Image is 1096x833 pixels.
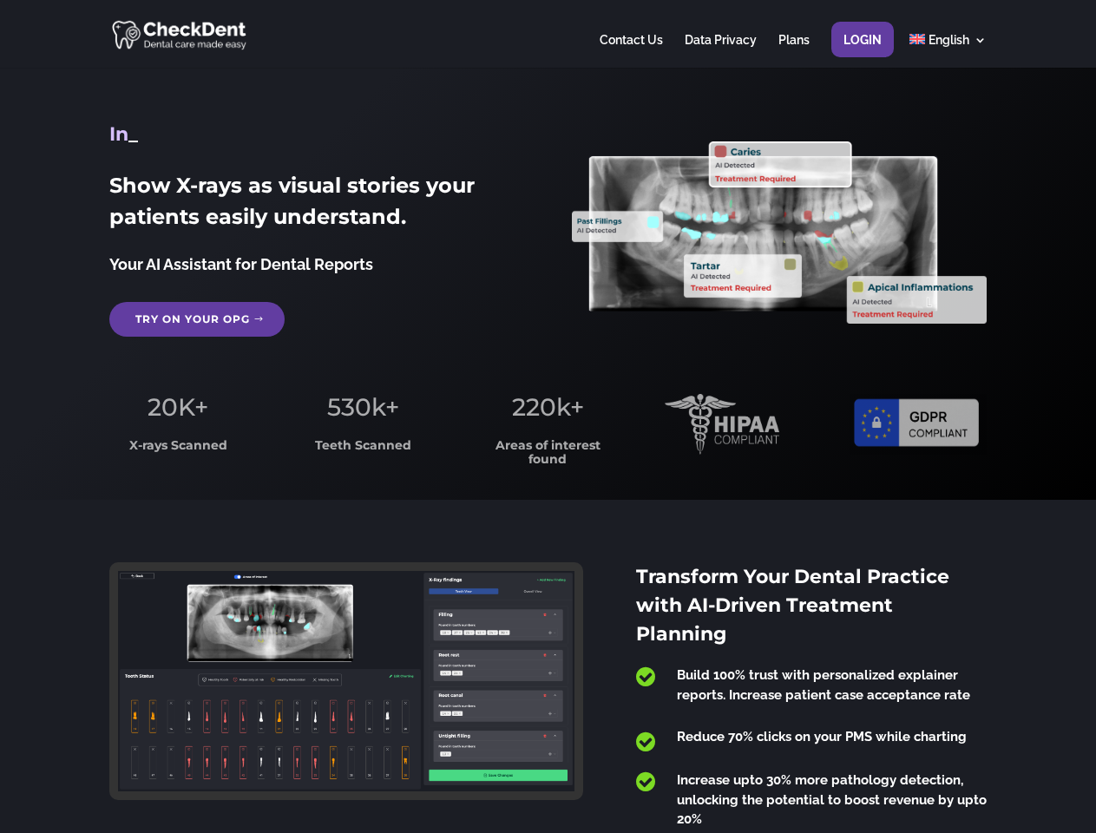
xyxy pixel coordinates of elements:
[109,170,523,241] h2: Show X-rays as visual stories your patients easily understand.
[636,565,949,646] span: Transform Your Dental Practice with AI-Driven Treatment Planning
[677,772,987,827] span: Increase upto 30% more pathology detection, unlocking the potential to boost revenue by upto 20%
[109,302,285,337] a: Try on your OPG
[636,731,655,753] span: 
[600,34,663,68] a: Contact Us
[148,392,208,422] span: 20K+
[109,122,128,146] span: In
[909,34,987,68] a: English
[929,33,969,47] span: English
[778,34,810,68] a: Plans
[327,392,399,422] span: 530k+
[112,17,248,51] img: CheckDent AI
[843,34,882,68] a: Login
[512,392,584,422] span: 220k+
[677,729,967,744] span: Reduce 70% clicks on your PMS while charting
[677,667,970,703] span: Build 100% trust with personalized explainer reports. Increase patient case acceptance rate
[572,141,986,324] img: X_Ray_annotated
[685,34,757,68] a: Data Privacy
[636,771,655,793] span: 
[128,122,138,146] span: _
[636,666,655,688] span: 
[480,439,617,475] h3: Areas of interest found
[109,255,373,273] span: Your AI Assistant for Dental Reports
